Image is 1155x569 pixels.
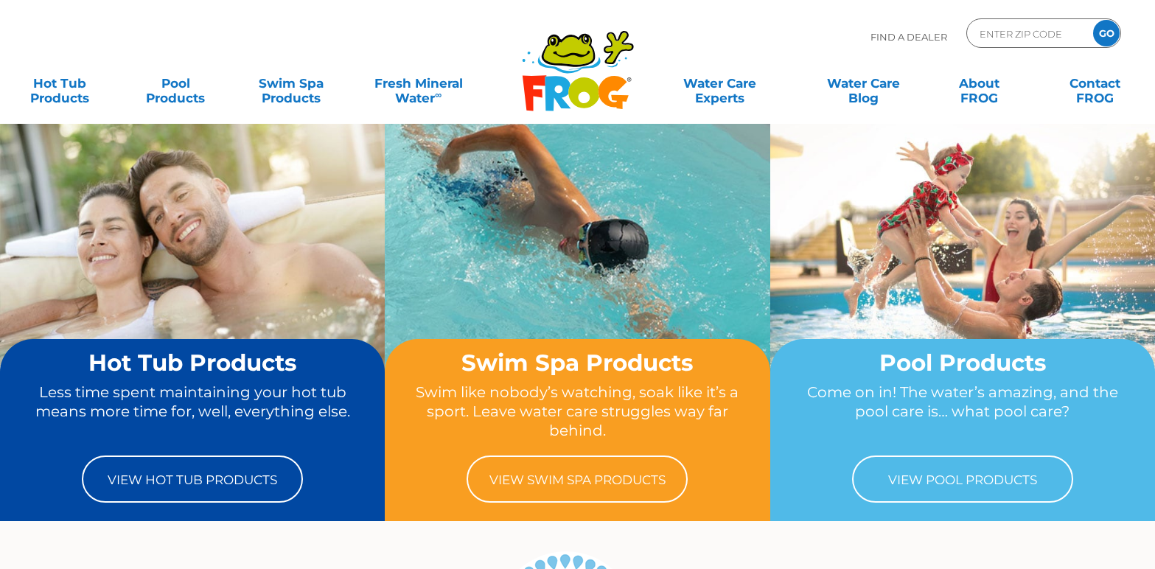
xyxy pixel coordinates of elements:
input: GO [1093,20,1120,46]
a: View Swim Spa Products [467,455,688,503]
a: View Pool Products [852,455,1073,503]
a: ContactFROG [1050,69,1140,98]
p: Find A Dealer [870,18,947,55]
a: AboutFROG [935,69,1025,98]
a: Water CareBlog [819,69,909,98]
sup: ∞ [435,89,442,100]
a: Swim SpaProducts [246,69,336,98]
a: Fresh MineralWater∞ [362,69,475,98]
a: PoolProducts [130,69,220,98]
h2: Hot Tub Products [28,350,357,375]
a: Hot TubProducts [15,69,105,98]
img: home-banner-pool-short [770,123,1155,411]
a: Water CareExperts [646,69,793,98]
h2: Pool Products [798,350,1127,375]
a: View Hot Tub Products [82,455,303,503]
p: Less time spent maintaining your hot tub means more time for, well, everything else. [28,383,357,441]
input: Zip Code Form [978,23,1078,44]
p: Swim like nobody’s watching, soak like it’s a sport. Leave water care struggles way far behind. [413,383,741,441]
p: Come on in! The water’s amazing, and the pool care is… what pool care? [798,383,1127,441]
h2: Swim Spa Products [413,350,741,375]
img: home-banner-swim-spa-short [385,123,770,411]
